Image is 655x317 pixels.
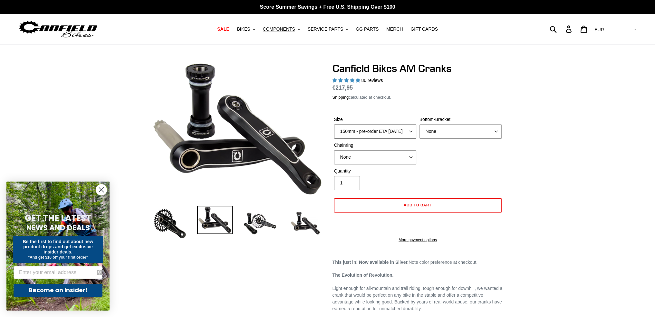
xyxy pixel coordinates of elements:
a: More payment options [334,237,502,243]
img: Load image into Gallery viewer, Canfield Bikes AM Cranks [242,206,278,241]
label: Chainring [334,142,416,149]
label: Bottom-Bracket [419,116,502,123]
span: Be the first to find out about new product drops and get exclusive insider deals. [23,239,93,254]
p: Note color preference at checkout. [332,259,503,266]
button: Become an Insider! [14,284,102,297]
button: BIKES [234,25,258,34]
span: GIFT CARDS [410,26,438,32]
button: Add to cart [334,198,502,213]
span: 4.97 stars [332,78,361,83]
img: Load image into Gallery viewer, Canfield Cranks [197,206,233,234]
input: Enter your email address [14,266,102,279]
span: SERVICE PARTS [308,26,343,32]
strong: The Evolution of Revolution. [332,272,394,278]
span: NEWS AND DEALS [26,223,90,233]
a: GG PARTS [352,25,382,34]
span: *And get $10 off your first order* [28,255,88,260]
span: COMPONENTS [263,26,295,32]
button: Close dialog [96,184,107,195]
span: GG PARTS [356,26,379,32]
div: calculated at checkout. [332,94,503,101]
span: SALE [217,26,229,32]
iframe: PayPal-paypal [334,216,502,230]
span: Add to cart [404,203,432,207]
span: 86 reviews [361,78,383,83]
span: €217,95 [332,84,353,91]
span: MERCH [386,26,403,32]
a: Shipping [332,95,349,100]
strong: This just in! Now available in Silver. [332,260,409,265]
label: Size [334,116,416,123]
a: SALE [214,25,232,34]
label: Quantity [334,168,416,174]
img: Canfield Bikes [18,19,98,39]
p: Light enough for all-mountain and trail riding, tough enough for downhill, we wanted a crank that... [332,285,503,312]
a: GIFT CARDS [407,25,441,34]
span: BIKES [237,26,250,32]
a: MERCH [383,25,406,34]
span: GET THE LATEST [25,212,91,224]
button: COMPONENTS [260,25,303,34]
input: Search [553,22,570,36]
img: Load image into Gallery viewer, CANFIELD-AM_DH-CRANKS [287,206,323,241]
h1: Canfield Bikes AM Cranks [332,62,503,74]
img: Load image into Gallery viewer, Canfield Bikes AM Cranks [152,206,188,241]
button: SERVICE PARTS [304,25,351,34]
